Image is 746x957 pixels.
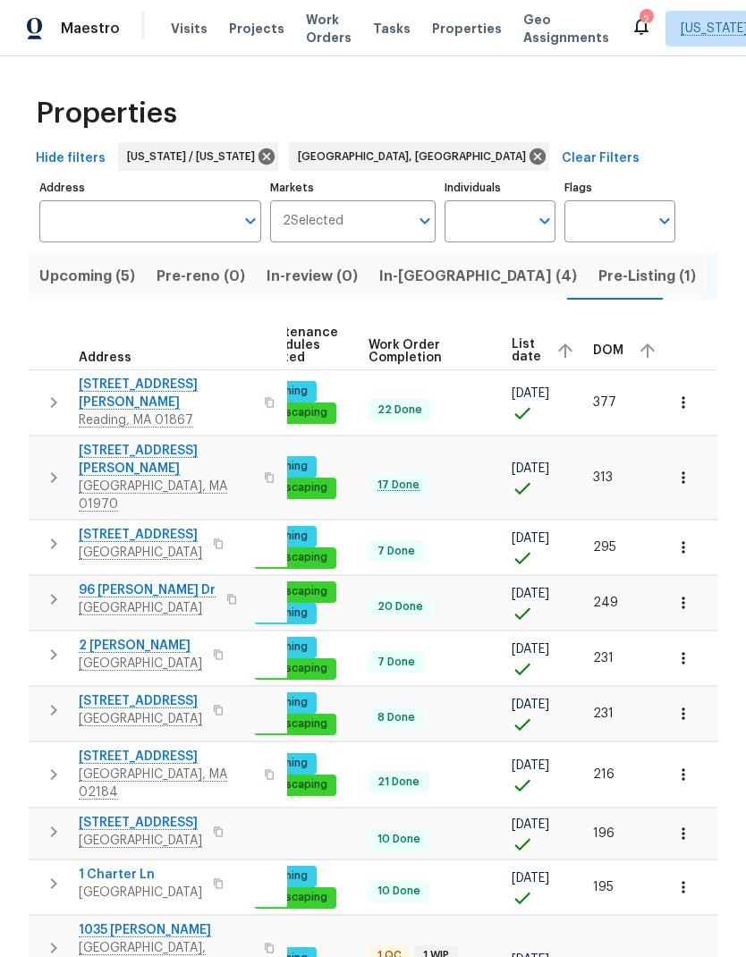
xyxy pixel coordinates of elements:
[640,11,652,29] div: 2
[79,866,202,884] span: 1 Charter Ln
[370,402,429,418] span: 22 Done
[256,890,335,905] span: landscaping
[256,661,335,676] span: landscaping
[532,208,557,233] button: Open
[598,264,696,289] span: Pre-Listing (1)
[512,338,541,363] span: List date
[256,405,335,420] span: landscaping
[512,818,549,831] span: [DATE]
[256,716,335,732] span: landscaping
[593,827,615,840] span: 196
[593,768,615,781] span: 216
[36,105,177,123] span: Properties
[270,182,437,193] label: Markets
[370,832,428,847] span: 10 Done
[373,22,411,35] span: Tasks
[171,20,208,38] span: Visits
[512,462,549,475] span: [DATE]
[512,699,549,711] span: [DATE]
[118,142,278,171] div: [US_STATE] / [US_STATE]
[652,208,677,233] button: Open
[370,775,427,790] span: 21 Done
[512,759,549,772] span: [DATE]
[593,652,614,665] span: 231
[512,643,549,656] span: [DATE]
[238,208,263,233] button: Open
[256,550,335,565] span: landscaping
[379,264,577,289] span: In-[GEOGRAPHIC_DATA] (4)
[256,480,335,495] span: landscaping
[306,11,352,47] span: Work Orders
[29,142,113,175] button: Hide filters
[512,532,549,545] span: [DATE]
[79,351,131,364] span: Address
[256,777,335,792] span: landscaping
[370,655,422,670] span: 7 Done
[593,396,616,409] span: 377
[370,599,430,614] span: 20 Done
[289,142,549,171] div: [GEOGRAPHIC_DATA], [GEOGRAPHIC_DATA]
[593,881,614,893] span: 195
[157,264,245,289] span: Pre-reno (0)
[229,20,284,38] span: Projects
[370,710,422,725] span: 8 Done
[267,264,358,289] span: In-review (0)
[412,208,437,233] button: Open
[370,544,422,559] span: 7 Done
[512,872,549,885] span: [DATE]
[555,142,647,175] button: Clear Filters
[79,884,202,902] span: [GEOGRAPHIC_DATA]
[370,884,428,899] span: 10 Done
[593,541,616,554] span: 295
[593,344,623,357] span: DOM
[512,387,549,400] span: [DATE]
[593,707,614,720] span: 231
[445,182,555,193] label: Individuals
[298,148,533,165] span: [GEOGRAPHIC_DATA], [GEOGRAPHIC_DATA]
[593,471,613,484] span: 313
[564,182,675,193] label: Flags
[283,214,343,229] span: 2 Selected
[512,588,549,600] span: [DATE]
[39,182,261,193] label: Address
[36,148,106,170] span: Hide filters
[593,597,618,609] span: 249
[61,20,120,38] span: Maestro
[432,20,502,38] span: Properties
[562,148,640,170] span: Clear Filters
[369,339,481,364] span: Work Order Completion
[256,584,335,599] span: landscaping
[39,264,135,289] span: Upcoming (5)
[254,326,338,364] span: Maintenance schedules created
[127,148,262,165] span: [US_STATE] / [US_STATE]
[523,11,609,47] span: Geo Assignments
